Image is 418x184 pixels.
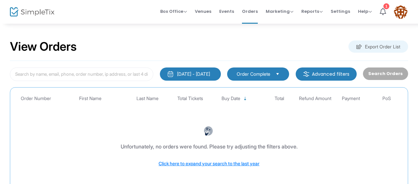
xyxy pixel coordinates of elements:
th: Total Tickets [172,91,208,106]
span: Last Name [136,96,159,101]
th: Total [262,91,297,106]
span: Settings [331,3,350,20]
img: monthly [167,71,174,77]
div: Unfortunately, no orders were found. Please try adjusting the filters above. [121,143,298,150]
input: Search by name, email, phone, order number, ip address, or last 4 digits of card [10,67,153,81]
span: Buy Date [222,96,240,101]
span: Payment [342,96,360,101]
button: [DATE] - [DATE] [160,67,221,81]
span: Order Number [21,96,51,101]
span: Box Office [160,8,187,14]
m-button: Advanced filters [296,67,357,81]
span: Reports [301,8,323,14]
img: filter [303,71,310,77]
th: Refund Amount [297,91,333,106]
img: face-thinking.png [203,126,213,136]
span: Click here to expand your search to the last year [159,161,259,166]
div: [DATE] - [DATE] [177,71,210,77]
button: Select [273,70,282,78]
span: Help [358,8,372,14]
span: Orders [242,3,258,20]
span: First Name [79,96,102,101]
span: Sortable [243,96,248,101]
span: Marketing [266,8,293,14]
span: Venues [195,3,211,20]
h2: View Orders [10,39,77,54]
span: Events [219,3,234,20]
span: PoS [382,96,391,101]
div: 1 [383,3,389,9]
span: Order Complete [237,71,270,77]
